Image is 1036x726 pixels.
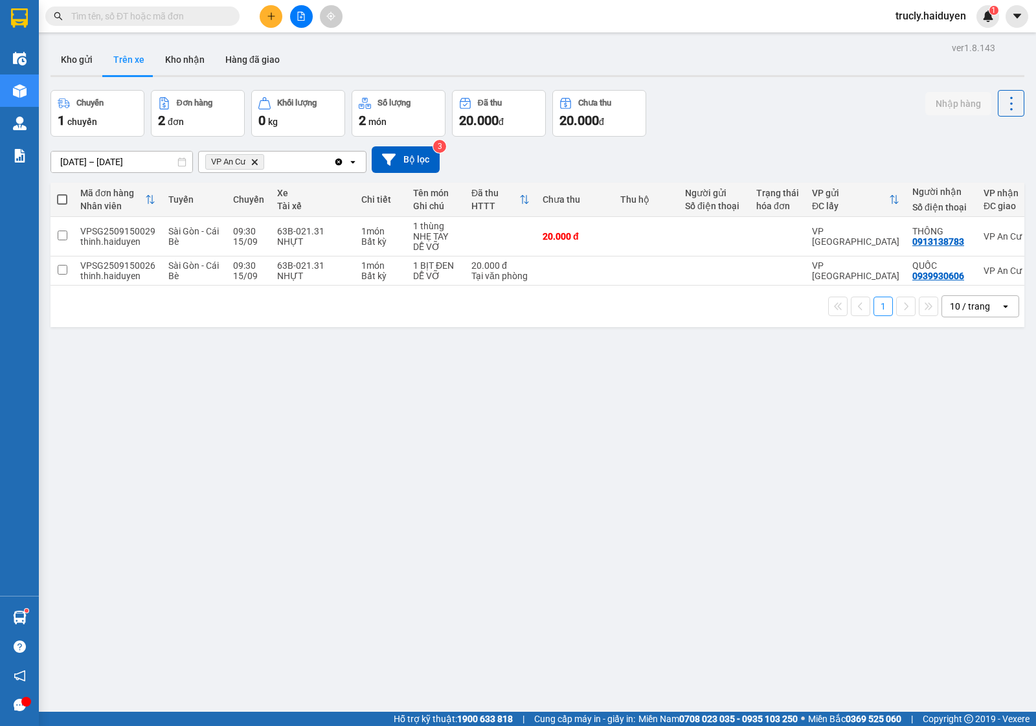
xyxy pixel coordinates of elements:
strong: 0369 525 060 [846,714,901,724]
strong: 0708 023 035 - 0935 103 250 [679,714,798,724]
div: 1 thùng [413,221,458,231]
span: đơn [168,117,184,127]
span: question-circle [14,641,26,653]
div: Ghi chú [413,201,458,211]
div: NHẸ TAY DỄ VỠ [413,231,458,252]
button: Khối lượng0kg [251,90,345,137]
div: 10 / trang [950,300,990,313]
span: Miền Nam [638,712,798,726]
span: món [368,117,387,127]
input: Tìm tên, số ĐT hoặc mã đơn [71,9,224,23]
div: ver 1.8.143 [952,41,995,55]
div: ĐC lấy [812,201,889,211]
span: 2 [158,113,165,128]
span: caret-down [1011,10,1023,22]
span: copyright [964,714,973,723]
div: 15/09 [233,271,264,281]
span: file-add [297,12,306,21]
div: Mã đơn hàng [80,188,145,198]
img: warehouse-icon [13,84,27,98]
div: 1 món [361,260,400,271]
th: Toggle SortBy [805,183,906,217]
th: Toggle SortBy [74,183,162,217]
th: Toggle SortBy [465,183,536,217]
div: Đơn hàng [177,98,212,108]
sup: 1 [989,6,998,15]
img: warehouse-icon [13,611,27,624]
span: message [14,699,26,711]
div: 20.000 đ [471,260,530,271]
span: chuyến [67,117,97,127]
div: Bất kỳ [361,236,400,247]
div: Tại văn phòng [471,271,530,281]
span: đ [599,117,604,127]
div: VP [GEOGRAPHIC_DATA] [812,260,899,281]
span: plus [267,12,276,21]
div: VP gửi [812,188,889,198]
span: 1 [58,113,65,128]
div: VPSG2509150026 [80,260,155,271]
button: Đã thu20.000đ [452,90,546,137]
span: notification [14,670,26,682]
button: Kho gửi [51,44,103,75]
div: 1 món [361,226,400,236]
div: 09:30 [233,226,264,236]
img: solution-icon [13,149,27,163]
div: Xe [277,188,348,198]
button: Số lượng2món [352,90,445,137]
span: VP An Cư [211,157,245,167]
div: Chưa thu [543,194,607,205]
div: Chuyến [76,98,104,108]
span: 20.000 [559,113,599,128]
svg: Delete [251,158,258,166]
div: 63B-021.31 [277,260,348,271]
div: Đã thu [471,188,519,198]
div: 1 BỊT ĐEN [413,260,458,271]
span: VP An Cư, close by backspace [205,154,264,170]
img: warehouse-icon [13,52,27,65]
span: ⚪️ [801,716,805,721]
img: warehouse-icon [13,117,27,130]
span: aim [326,12,335,21]
button: caret-down [1006,5,1028,28]
button: Chuyến1chuyến [51,90,144,137]
input: Select a date range. [51,152,192,172]
svg: open [348,157,358,167]
div: 0913138783 [912,236,964,247]
input: Selected VP An Cư. [267,155,268,168]
sup: 1 [25,609,28,613]
button: 1 [873,297,893,316]
span: Cung cấp máy in - giấy in: [534,712,635,726]
span: trucly.haiduyen [885,8,976,24]
span: search [54,12,63,21]
div: HTTT [471,201,519,211]
div: Đã thu [478,98,502,108]
svg: open [1000,301,1011,312]
div: Tuyến [168,194,220,205]
span: | [911,712,913,726]
div: 09:30 [233,260,264,271]
button: Trên xe [103,44,155,75]
button: plus [260,5,282,28]
div: DỄ VỠ [413,271,458,281]
div: Bất kỳ [361,271,400,281]
div: Tên món [413,188,458,198]
button: Hàng đã giao [215,44,290,75]
div: 0939930606 [912,271,964,281]
sup: 3 [433,140,446,153]
div: 20.000 đ [543,231,607,242]
svg: Clear all [333,157,344,167]
span: đ [499,117,504,127]
div: Số lượng [377,98,411,108]
div: NHỰT [277,236,348,247]
button: aim [320,5,343,28]
div: Tài xế [277,201,348,211]
div: thinh.haiduyen [80,271,155,281]
span: Sài Gòn - Cái Bè [168,226,219,247]
div: VPSG2509150029 [80,226,155,236]
button: Chưa thu20.000đ [552,90,646,137]
div: Thu hộ [620,194,672,205]
img: icon-new-feature [982,10,994,22]
button: Kho nhận [155,44,215,75]
span: kg [268,117,278,127]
